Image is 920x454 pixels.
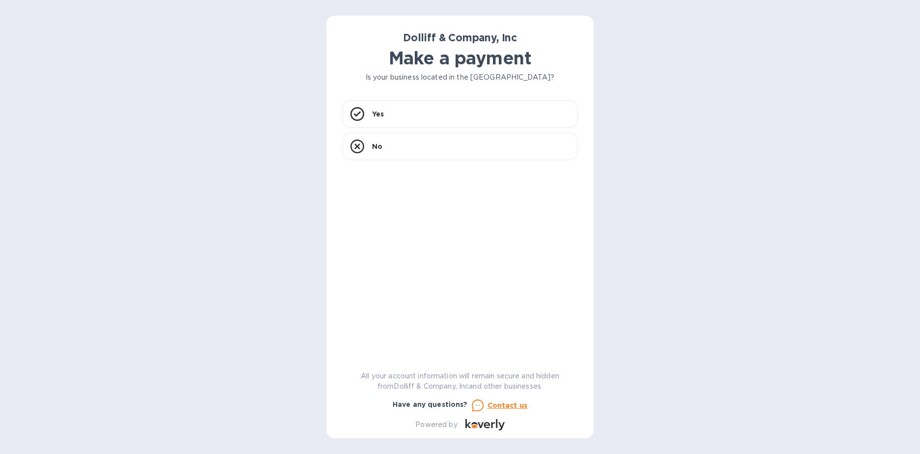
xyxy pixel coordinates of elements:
[372,142,382,151] p: No
[488,401,528,409] u: Contact us
[342,72,578,83] p: Is your business located in the [GEOGRAPHIC_DATA]?
[372,109,384,119] p: Yes
[342,48,578,68] h1: Make a payment
[415,420,457,430] p: Powered by
[403,31,517,44] b: Dolliff & Company, Inc
[393,400,468,408] b: Have any questions?
[342,371,578,392] p: All your account information will remain secure and hidden from Dolliff & Company, Inc and other ...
